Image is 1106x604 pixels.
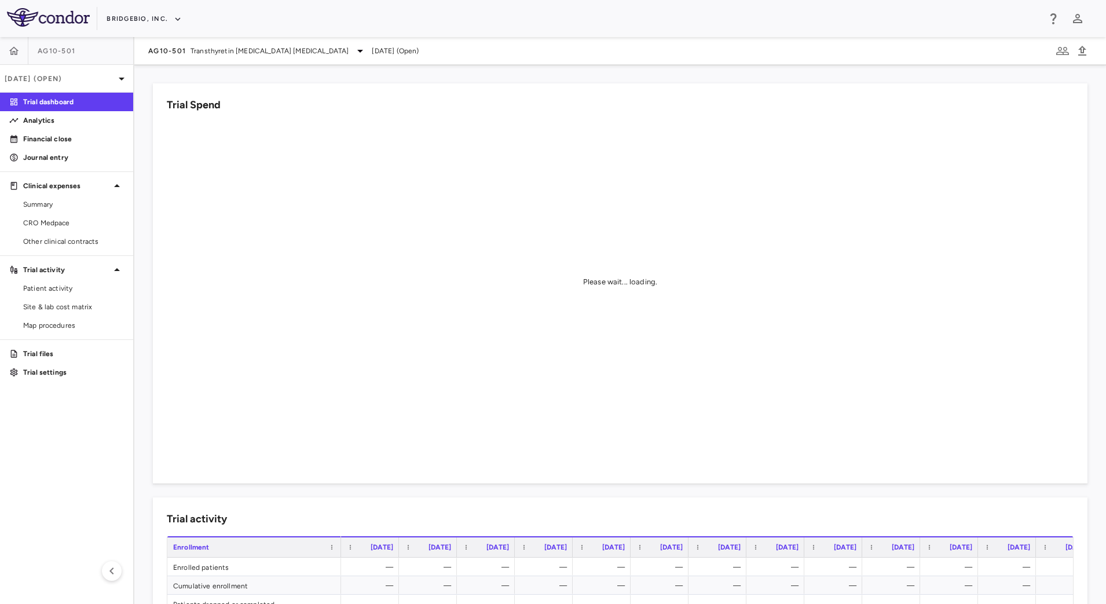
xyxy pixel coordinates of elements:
[1008,543,1030,551] span: [DATE]
[467,558,509,576] div: —
[815,576,856,595] div: —
[23,218,124,228] span: CRO Medpace
[486,543,509,551] span: [DATE]
[429,543,451,551] span: [DATE]
[371,543,393,551] span: [DATE]
[23,302,124,312] span: Site & lab cost matrix
[23,349,124,359] p: Trial files
[409,576,451,595] div: —
[23,134,124,144] p: Financial close
[641,576,683,595] div: —
[148,46,186,56] span: AG10-501
[7,8,90,27] img: logo-full-SnFGN8VE.png
[988,558,1030,576] div: —
[5,74,115,84] p: [DATE] (Open)
[1065,543,1088,551] span: [DATE]
[167,576,341,594] div: Cumulative enrollment
[931,576,972,595] div: —
[525,576,567,595] div: —
[699,558,741,576] div: —
[1046,558,1088,576] div: —
[641,558,683,576] div: —
[583,558,625,576] div: —
[23,320,124,331] span: Map procedures
[892,543,914,551] span: [DATE]
[757,558,799,576] div: —
[583,277,657,287] div: Please wait... loading.
[23,283,124,294] span: Patient activity
[23,181,110,191] p: Clinical expenses
[660,543,683,551] span: [DATE]
[815,558,856,576] div: —
[1046,576,1088,595] div: —
[525,558,567,576] div: —
[834,543,856,551] span: [DATE]
[409,558,451,576] div: —
[873,576,914,595] div: —
[372,46,419,56] span: [DATE] (Open)
[167,97,221,113] h6: Trial Spend
[988,576,1030,595] div: —
[167,511,227,527] h6: Trial activity
[23,199,124,210] span: Summary
[699,576,741,595] div: —
[23,236,124,247] span: Other clinical contracts
[718,543,741,551] span: [DATE]
[544,543,567,551] span: [DATE]
[467,576,509,595] div: —
[23,97,124,107] p: Trial dashboard
[873,558,914,576] div: —
[107,10,182,28] button: BridgeBio, Inc.
[583,576,625,595] div: —
[757,576,799,595] div: —
[931,558,972,576] div: —
[776,543,799,551] span: [DATE]
[602,543,625,551] span: [DATE]
[167,558,341,576] div: Enrolled patients
[38,46,75,56] span: AG10-501
[351,558,393,576] div: —
[23,115,124,126] p: Analytics
[23,265,110,275] p: Trial activity
[173,543,210,551] span: Enrollment
[23,152,124,163] p: Journal entry
[191,46,349,56] span: Transthyretin [MEDICAL_DATA] [MEDICAL_DATA]
[23,367,124,378] p: Trial settings
[351,576,393,595] div: —
[950,543,972,551] span: [DATE]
